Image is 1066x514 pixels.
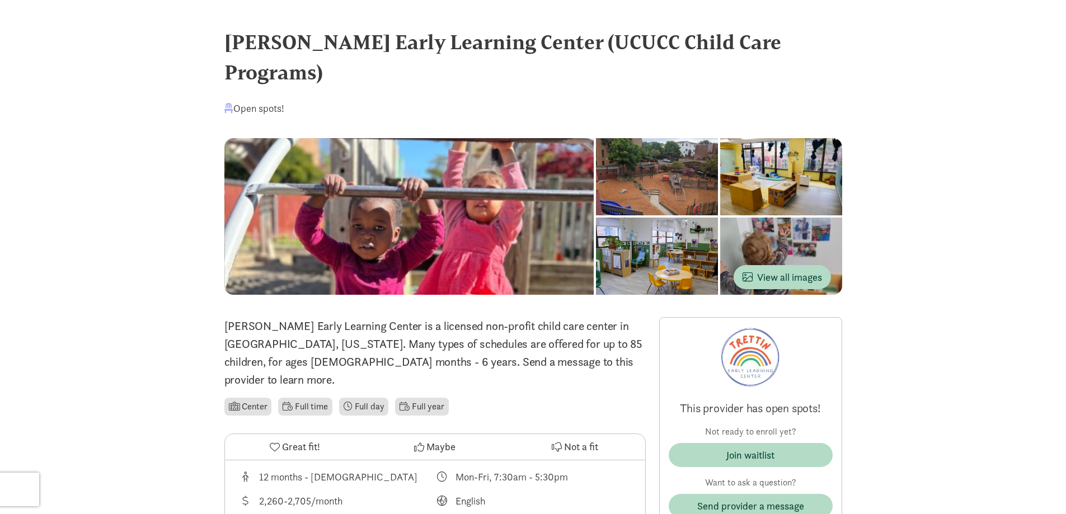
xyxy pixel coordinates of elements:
img: Provider logo [720,327,781,387]
span: Great fit! [282,439,320,454]
li: Center [224,398,272,416]
div: Languages taught [435,493,632,508]
div: Age range for children that this provider cares for [238,469,435,484]
li: Full time [278,398,332,416]
div: Class schedule [435,469,632,484]
span: View all images [743,270,822,285]
div: 2,260-2,705/month [259,493,342,508]
li: Full day [339,398,389,416]
div: [PERSON_NAME] Early Learning Center (UCUCC Child Care Programs) [224,27,842,87]
div: Open spots! [224,101,284,116]
button: Great fit! [225,434,365,460]
span: Not a fit [564,439,598,454]
p: This provider has open spots! [669,400,833,416]
button: Join waitlist [669,443,833,467]
div: Mon-Fri, 7:30am - 5:30pm [455,469,568,484]
button: View all images [734,265,831,289]
div: English [455,493,485,508]
li: Full year [395,398,448,416]
div: 12 months - [DEMOGRAPHIC_DATA] [259,469,417,484]
span: Send provider a message [697,498,804,513]
button: Not a fit [505,434,645,460]
div: Average tuition for this program [238,493,435,508]
div: Join waitlist [726,447,774,463]
p: Want to ask a question? [669,476,833,489]
p: Not ready to enroll yet? [669,425,833,438]
button: Maybe [365,434,505,460]
span: Maybe [426,439,455,454]
p: [PERSON_NAME] Early Learning Center is a licensed non-profit child care center in [GEOGRAPHIC_DAT... [224,317,646,389]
